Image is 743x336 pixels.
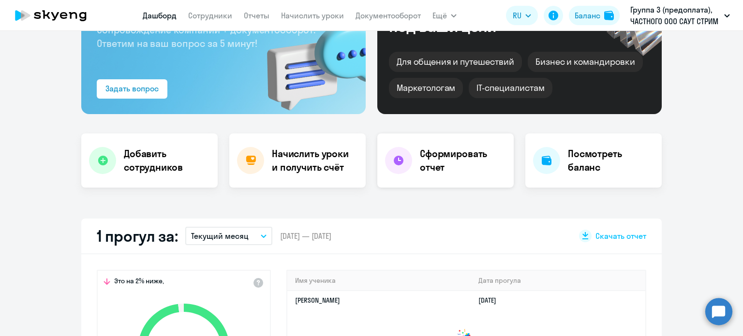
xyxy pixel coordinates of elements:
h4: Посмотреть баланс [568,147,654,174]
div: Задать вопрос [105,83,159,94]
th: Дата прогула [471,271,645,291]
div: Бизнес и командировки [528,52,643,72]
a: Документооборот [356,11,421,20]
a: Сотрудники [188,11,232,20]
h4: Сформировать отчет [420,147,506,174]
span: RU [513,10,521,21]
a: Начислить уроки [281,11,344,20]
div: Для общения и путешествий [389,52,522,72]
a: Дашборд [143,11,177,20]
div: Маркетологам [389,78,463,98]
img: bg-img [253,5,366,114]
button: Ещё [432,6,457,25]
span: Это на 2% ниже, [114,277,164,288]
button: RU [506,6,538,25]
a: [DATE] [478,296,504,305]
p: Группа 3 (предоплата), ЧАСТНОГО ООО САУТ СТРИМ ТРАНСПОРТ Б.В. В Г. АНАПА, ФЛ [630,4,720,27]
a: [PERSON_NAME] [295,296,340,305]
h4: Добавить сотрудников [124,147,210,174]
span: Скачать отчет [595,231,646,241]
div: Баланс [575,10,600,21]
h2: 1 прогул за: [97,226,178,246]
span: [DATE] — [DATE] [280,231,331,241]
button: Задать вопрос [97,79,167,99]
div: IT-специалистам [469,78,552,98]
th: Имя ученика [287,271,471,291]
span: Ещё [432,10,447,21]
h4: Начислить уроки и получить счёт [272,147,356,174]
p: Текущий месяц [191,230,249,242]
a: Отчеты [244,11,269,20]
img: balance [604,11,614,20]
button: Балансbalance [569,6,620,25]
div: Курсы английского под ваши цели [389,1,554,34]
button: Текущий месяц [185,227,272,245]
button: Группа 3 (предоплата), ЧАСТНОГО ООО САУТ СТРИМ ТРАНСПОРТ Б.В. В Г. АНАПА, ФЛ [625,4,735,27]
